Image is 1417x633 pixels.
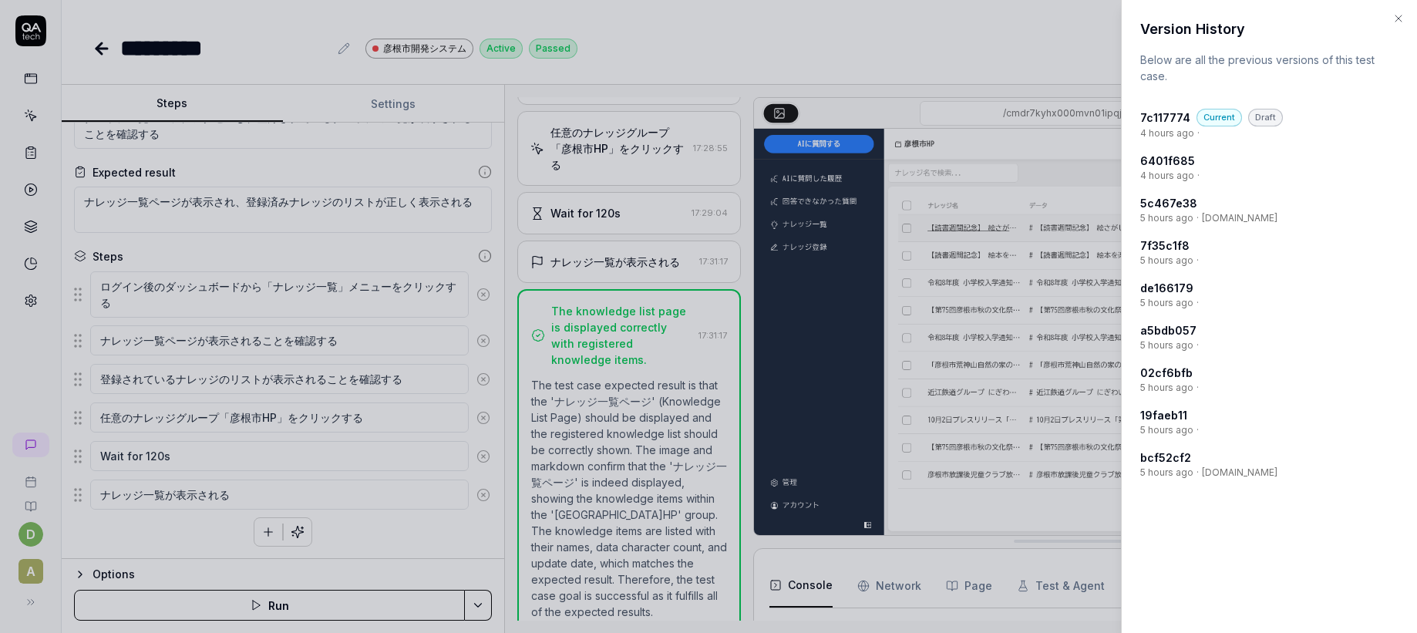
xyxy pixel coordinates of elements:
[1140,211,1193,225] time: 5 hours ago
[1140,52,1398,84] p: Below are all the previous versions of this test case.
[1140,169,1398,183] div: ·
[1140,322,1197,338] a: a5bdb057
[1140,237,1190,254] a: 7f35c1f8
[1140,423,1398,437] div: ·
[1140,296,1398,310] div: ·
[1140,338,1193,352] time: 5 hours ago
[1140,254,1193,268] time: 5 hours ago
[1140,195,1197,211] a: 5c467e38
[1140,407,1187,423] a: 19faeb11
[1202,211,1277,225] span: [DOMAIN_NAME]
[1140,296,1193,310] time: 5 hours ago
[1140,211,1398,225] div: ·
[1140,153,1195,169] a: 6401f685
[1140,381,1398,395] div: ·
[1140,254,1398,268] div: ·
[1140,466,1398,480] div: ·
[1140,449,1191,466] a: bcf52cf2
[1140,381,1193,395] time: 5 hours ago
[1248,109,1283,126] div: Draft
[1140,365,1193,381] a: 02cf6bfb
[1140,19,1398,39] h2: Version History
[1140,338,1398,352] div: ·
[1202,466,1277,480] span: [DOMAIN_NAME]
[1140,126,1194,140] time: 4 hours ago
[1140,126,1398,140] div: ·
[1140,423,1193,437] time: 5 hours ago
[1197,109,1242,126] div: Current
[1140,280,1193,296] a: de166179
[1140,169,1194,183] time: 4 hours ago
[1140,109,1190,126] a: 7c117774
[1140,466,1193,480] time: 5 hours ago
